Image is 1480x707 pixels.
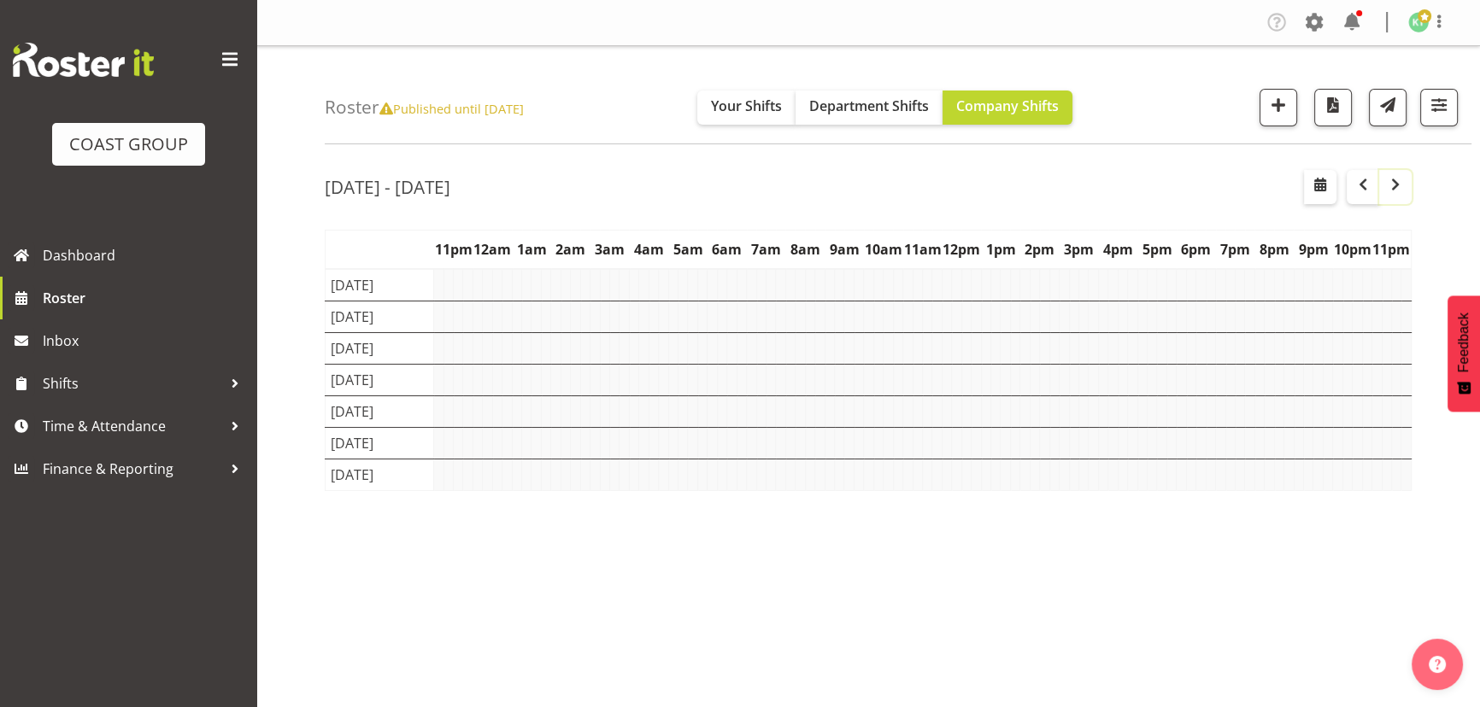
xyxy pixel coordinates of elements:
button: Download a PDF of the roster according to the set date range. [1314,89,1352,126]
span: Dashboard [43,242,248,268]
td: [DATE] [326,364,434,395]
img: kade-tiatia1141.jpg [1408,12,1429,32]
h4: Roster [325,97,524,117]
button: Company Shifts [943,91,1072,125]
th: 7pm [1216,230,1255,269]
td: [DATE] [326,301,434,332]
button: Your Shifts [697,91,796,125]
th: 9pm [1294,230,1333,269]
th: 2am [551,230,590,269]
th: 8pm [1254,230,1294,269]
th: 5pm [1137,230,1177,269]
th: 10am [864,230,903,269]
th: 10pm [1333,230,1372,269]
th: 11am [903,230,943,269]
th: 8am [785,230,825,269]
span: Department Shifts [809,96,929,115]
button: Send a list of all shifts for the selected filtered period to all rostered employees. [1369,89,1407,126]
button: Department Shifts [796,91,943,125]
th: 7am [747,230,786,269]
button: Add a new shift [1260,89,1297,126]
th: 2pm [1020,230,1060,269]
div: COAST GROUP [69,131,188,157]
button: Filter Shifts [1420,89,1458,126]
h2: [DATE] - [DATE] [325,176,450,198]
th: 9am [825,230,864,269]
th: 11pm [434,230,473,269]
span: Time & Attendance [43,413,222,439]
span: Finance & Reporting [43,456,222,482]
th: 11pm [1372,230,1412,269]
button: Select a specific date within the roster. [1304,170,1336,204]
span: Roster [43,285,248,311]
th: 6pm [1177,230,1216,269]
td: [DATE] [326,269,434,301]
button: Feedback - Show survey [1448,295,1480,412]
td: [DATE] [326,395,434,427]
td: [DATE] [326,459,434,490]
th: 6am [708,230,747,269]
th: 5am [668,230,708,269]
span: Inbox [43,328,248,353]
th: 3am [590,230,630,269]
th: 4am [629,230,668,269]
th: 4pm [1098,230,1137,269]
th: 12pm [942,230,981,269]
td: [DATE] [326,332,434,364]
th: 1am [512,230,551,269]
th: 12am [473,230,512,269]
th: 1pm [981,230,1020,269]
img: help-xxl-2.png [1429,656,1446,673]
span: Published until [DATE] [379,100,524,117]
span: Your Shifts [711,96,782,115]
td: [DATE] [326,427,434,459]
img: Rosterit website logo [13,43,154,77]
span: Company Shifts [956,96,1059,115]
span: Shifts [43,371,222,396]
span: Feedback [1456,313,1471,372]
th: 3pm [1060,230,1099,269]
